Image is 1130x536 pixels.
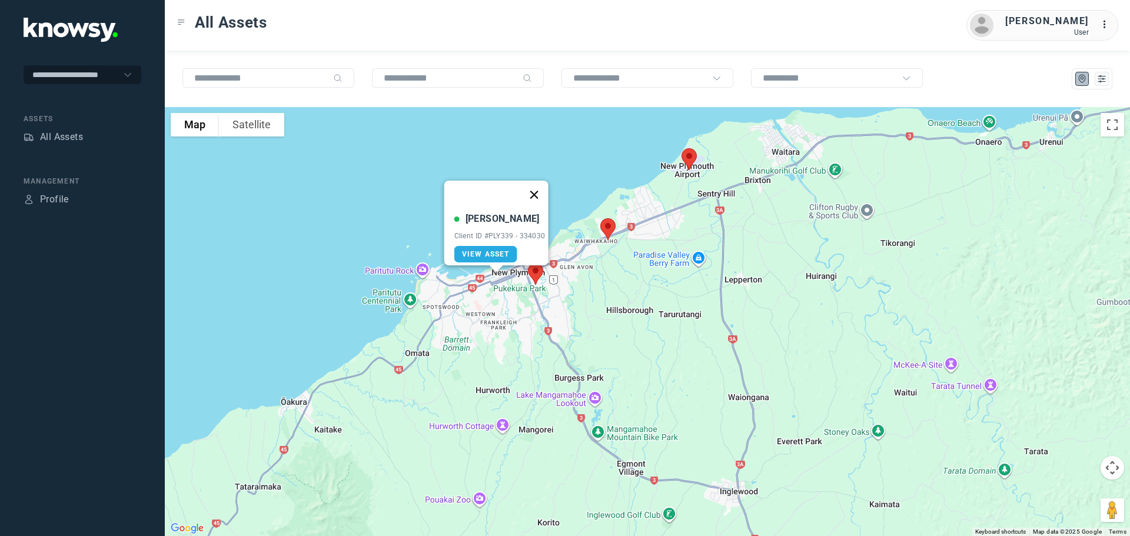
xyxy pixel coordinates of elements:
[177,18,185,26] div: Toggle Menu
[520,181,548,209] button: Close
[1077,74,1088,84] div: Map
[168,521,207,536] a: Open this area in Google Maps (opens a new window)
[1101,20,1113,29] tspan: ...
[1101,18,1115,34] div: :
[168,521,207,536] img: Google
[1101,18,1115,32] div: :
[40,192,69,207] div: Profile
[1101,456,1124,480] button: Map camera controls
[24,176,141,187] div: Management
[466,212,540,226] div: [PERSON_NAME]
[333,74,343,83] div: Search
[523,74,532,83] div: Search
[24,192,69,207] a: ProfileProfile
[462,250,510,258] span: View Asset
[975,528,1026,536] button: Keyboard shortcuts
[24,114,141,124] div: Assets
[454,232,546,240] div: Client ID #PLY339 - 334030
[24,130,83,144] a: AssetsAll Assets
[1033,528,1102,535] span: Map data ©2025 Google
[454,246,517,262] a: View Asset
[24,194,34,205] div: Profile
[1101,113,1124,137] button: Toggle fullscreen view
[1005,14,1089,28] div: [PERSON_NAME]
[1096,74,1107,84] div: List
[1101,498,1124,522] button: Drag Pegman onto the map to open Street View
[24,132,34,142] div: Assets
[219,113,284,137] button: Show satellite imagery
[171,113,219,137] button: Show street map
[1109,528,1126,535] a: Terms (opens in new tab)
[970,14,993,37] img: avatar.png
[1005,28,1089,36] div: User
[24,18,118,42] img: Application Logo
[40,130,83,144] div: All Assets
[195,12,267,33] span: All Assets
